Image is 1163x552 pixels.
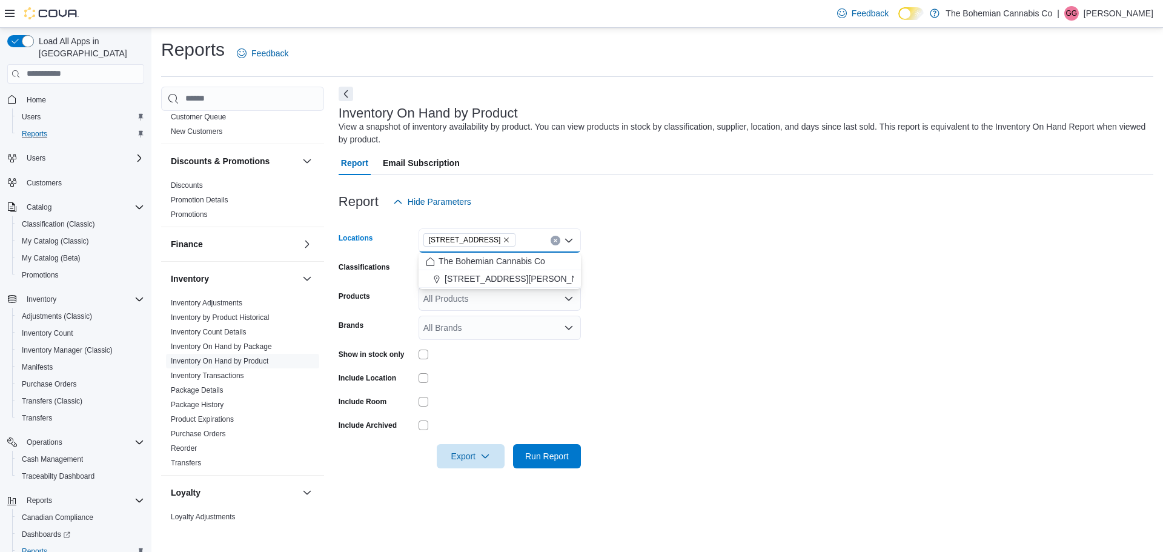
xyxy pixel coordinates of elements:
[161,510,324,544] div: Loyalty
[339,421,397,430] label: Include Archived
[22,345,113,355] span: Inventory Manager (Classic)
[27,437,62,447] span: Operations
[22,362,53,372] span: Manifests
[1057,6,1059,21] p: |
[27,294,56,304] span: Inventory
[171,155,270,167] h3: Discounts & Promotions
[17,251,85,265] a: My Catalog (Beta)
[564,294,574,304] button: Open list of options
[171,459,201,467] a: Transfers
[17,234,94,248] a: My Catalog (Classic)
[22,253,81,263] span: My Catalog (Beta)
[12,125,149,142] button: Reports
[12,410,149,427] button: Transfers
[17,510,98,525] a: Canadian Compliance
[300,154,314,168] button: Discounts & Promotions
[437,444,505,468] button: Export
[27,153,45,163] span: Users
[171,513,236,521] a: Loyalty Adjustments
[22,530,70,539] span: Dashboards
[22,151,50,165] button: Users
[232,41,293,65] a: Feedback
[300,237,314,251] button: Finance
[17,452,88,467] a: Cash Management
[171,238,297,250] button: Finance
[27,95,46,105] span: Home
[17,411,57,425] a: Transfers
[17,326,144,341] span: Inventory Count
[339,397,386,407] label: Include Room
[17,510,144,525] span: Canadian Compliance
[22,435,144,450] span: Operations
[339,321,363,330] label: Brands
[22,493,144,508] span: Reports
[564,236,574,245] button: Close list of options
[17,343,118,357] a: Inventory Manager (Classic)
[22,379,77,389] span: Purchase Orders
[22,112,41,122] span: Users
[564,323,574,333] button: Open list of options
[17,217,100,231] a: Classification (Classic)
[12,376,149,393] button: Purchase Orders
[171,444,197,453] span: Reorder
[17,527,144,542] span: Dashboards
[22,200,56,214] button: Catalog
[17,377,144,391] span: Purchase Orders
[171,386,224,394] a: Package Details
[22,292,61,307] button: Inventory
[22,292,144,307] span: Inventory
[171,210,208,219] span: Promotions
[12,216,149,233] button: Classification (Classic)
[22,93,51,107] a: Home
[171,385,224,395] span: Package Details
[22,175,144,190] span: Customers
[339,291,370,301] label: Products
[832,1,893,25] a: Feedback
[24,7,79,19] img: Cova
[22,219,95,229] span: Classification (Classic)
[551,236,560,245] button: Clear input
[12,325,149,342] button: Inventory Count
[12,267,149,284] button: Promotions
[339,121,1147,146] div: View a snapshot of inventory availability by product. You can view products in stock by classific...
[1064,6,1079,21] div: Givar Gilani
[27,496,52,505] span: Reports
[339,350,405,359] label: Show in stock only
[171,298,242,308] span: Inventory Adjustments
[445,273,668,285] span: [STREET_ADDRESS][PERSON_NAME][PERSON_NAME]
[251,47,288,59] span: Feedback
[17,217,144,231] span: Classification (Classic)
[419,270,581,288] button: [STREET_ADDRESS][PERSON_NAME][PERSON_NAME]
[12,468,149,485] button: Traceabilty Dashboard
[339,106,518,121] h3: Inventory On Hand by Product
[503,236,510,244] button: Remove 710-12th St. New Westminster, BC V3M 4J6 from selection in this group
[339,233,373,243] label: Locations
[898,20,899,21] span: Dark Mode
[34,35,144,59] span: Load All Apps in [GEOGRAPHIC_DATA]
[429,234,501,246] span: [STREET_ADDRESS]
[171,342,272,351] a: Inventory On Hand by Package
[171,458,201,468] span: Transfers
[171,356,268,366] span: Inventory On Hand by Product
[339,87,353,101] button: Next
[171,415,234,424] a: Product Expirations
[341,151,368,175] span: Report
[12,250,149,267] button: My Catalog (Beta)
[12,393,149,410] button: Transfers (Classic)
[339,195,379,209] h3: Report
[22,435,67,450] button: Operations
[171,273,297,285] button: Inventory
[17,127,144,141] span: Reports
[17,343,144,357] span: Inventory Manager (Classic)
[17,309,144,324] span: Adjustments (Classic)
[17,394,87,408] a: Transfers (Classic)
[171,127,222,136] span: New Customers
[171,238,203,250] h3: Finance
[525,450,569,462] span: Run Report
[17,234,144,248] span: My Catalog (Classic)
[27,202,51,212] span: Catalog
[17,110,144,124] span: Users
[171,444,197,453] a: Reorder
[2,434,149,451] button: Operations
